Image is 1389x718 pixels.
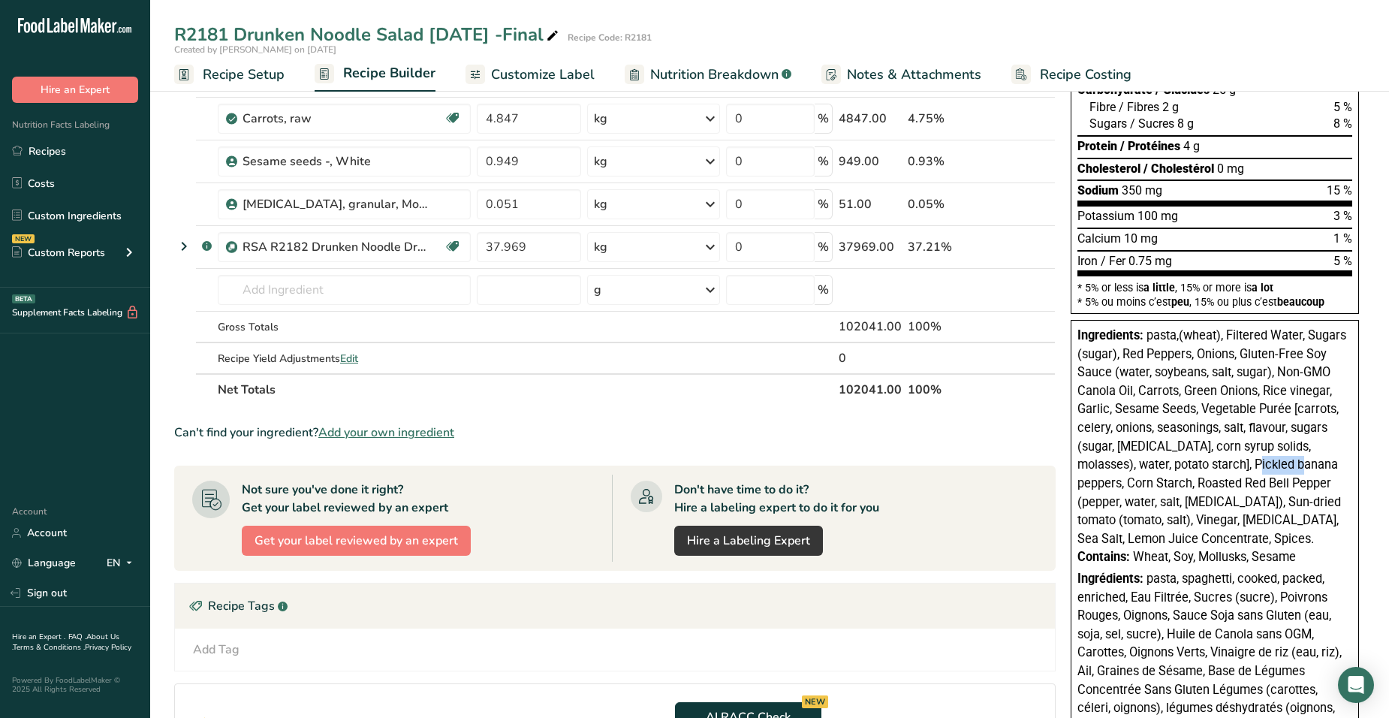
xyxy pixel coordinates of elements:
a: Nutrition Breakdown [625,58,791,92]
span: 350 mg [1122,183,1162,198]
a: Language [12,550,76,576]
span: Created by [PERSON_NAME] on [DATE] [174,44,336,56]
span: 5 % [1333,254,1352,268]
a: Privacy Policy [85,642,131,653]
span: peu [1171,296,1189,308]
span: Notes & Attachments [847,65,981,85]
span: 100 mg [1137,209,1178,223]
a: Terms & Conditions . [13,642,85,653]
button: Get your label reviewed by an expert [242,526,471,556]
span: Carbohydrate [1077,83,1152,97]
div: 4.75% [908,110,984,128]
div: 0.05% [908,195,984,213]
span: Nutrition Breakdown [650,65,779,85]
div: Carrots, raw [243,110,430,128]
th: Net Totals [215,373,836,405]
span: 4 g [1183,139,1200,153]
div: Recipe Tags [175,584,1055,629]
div: 37.21% [908,238,984,256]
span: 2 g [1162,100,1179,114]
div: 37969.00 [839,238,902,256]
a: About Us . [12,632,119,653]
div: 949.00 [839,152,902,170]
div: Add Tag [193,641,240,659]
span: 1 % [1333,231,1352,246]
div: R2181 Drunken Noodle Salad [DATE] -Final [174,21,562,48]
div: g [594,281,601,299]
span: 0 mg [1217,161,1244,176]
div: kg [594,110,607,128]
div: 51.00 [839,195,902,213]
div: Can't find your ingredient? [174,424,1056,442]
span: 15 % [1327,183,1352,198]
span: Ingrédients: [1077,572,1143,586]
span: Recipe Builder [343,63,435,83]
span: 8 g [1177,116,1194,131]
div: Open Intercom Messenger [1338,667,1374,703]
a: FAQ . [68,632,86,642]
th: 102041.00 [836,373,905,405]
span: a lot [1252,282,1273,294]
div: Gross Totals [218,319,471,335]
span: Sodium [1077,183,1119,198]
button: Hire an Expert [12,77,138,103]
div: * 5% ou moins c’est , 15% ou plus c’est [1077,297,1352,307]
span: Add your own ingredient [318,424,454,442]
span: 10 mg [1124,231,1158,246]
span: / Protéines [1120,139,1180,153]
div: Recipe Yield Adjustments [218,351,471,367]
span: 5 % [1333,100,1352,114]
div: 0 [839,349,902,367]
span: / Glucides [1155,83,1210,97]
span: 8 % [1333,116,1352,131]
div: 100% [908,318,984,336]
span: Potassium [1077,209,1134,223]
input: Add Ingredient [218,275,471,305]
span: 0.75 mg [1128,254,1172,268]
a: Hire an Expert . [12,632,65,642]
div: [MEDICAL_DATA], granular, Monohydrate [243,195,430,213]
div: 102041.00 [839,318,902,336]
span: Ingredients: [1077,328,1143,342]
span: Calcium [1077,231,1121,246]
a: Recipe Costing [1011,58,1131,92]
section: * 5% or less is , 15% or more is [1077,276,1352,307]
a: Recipe Setup [174,58,285,92]
span: Recipe Costing [1040,65,1131,85]
div: kg [594,238,607,256]
span: Contains: [1077,550,1130,564]
div: Recipe Code: R2181 [568,31,652,44]
span: Sugars [1089,116,1127,131]
span: / Cholestérol [1143,161,1214,176]
a: Customize Label [466,58,595,92]
div: EN [107,554,138,572]
span: Wheat, Soy, Mollusks, Sesame [1133,550,1296,564]
div: kg [594,195,607,213]
span: / Fer [1101,254,1125,268]
div: 4847.00 [839,110,902,128]
div: Not sure you've done it right? Get your label reviewed by an expert [242,481,448,517]
div: RSA R2182 Drunken Noodle Dressing [243,238,430,256]
span: Iron [1077,254,1098,268]
div: 0.93% [908,152,984,170]
th: 100% [905,373,987,405]
span: pasta,(wheat), Filtered Water, Sugars (sugar), Red Peppers, Onions, Gluten-Free Soy Sauce (water,... [1077,328,1346,546]
span: beaucoup [1277,296,1324,308]
span: Cholesterol [1077,161,1140,176]
span: Customize Label [491,65,595,85]
span: a little [1143,282,1175,294]
div: kg [594,152,607,170]
span: Fibre [1089,100,1116,114]
span: Get your label reviewed by an expert [255,532,458,550]
div: Powered By FoodLabelMaker © 2025 All Rights Reserved [12,676,138,694]
a: Hire a Labeling Expert [674,526,823,556]
span: / Fibres [1119,100,1159,114]
div: Custom Reports [12,245,105,261]
a: Notes & Attachments [821,58,981,92]
div: Sesame seeds -, White [243,152,430,170]
div: Don't have time to do it? Hire a labeling expert to do it for you [674,481,879,517]
span: Edit [340,351,358,366]
img: Sub Recipe [226,242,237,253]
span: Protein [1077,139,1117,153]
span: 3 % [1333,209,1352,223]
